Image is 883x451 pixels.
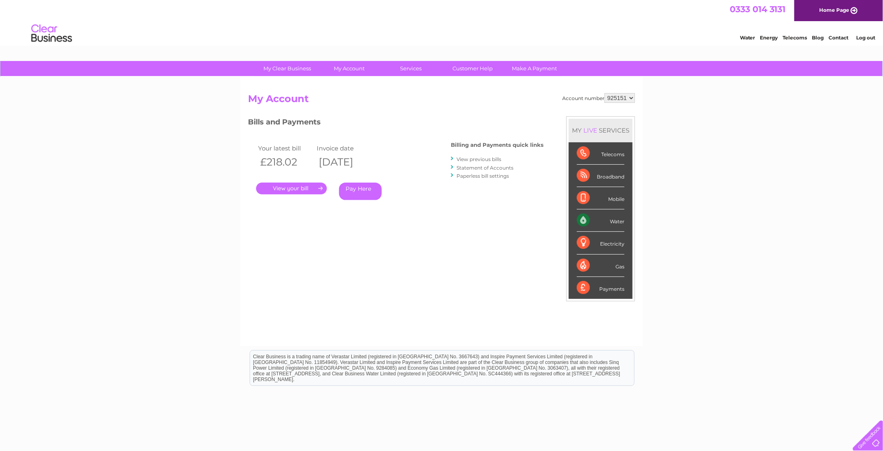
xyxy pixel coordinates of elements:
a: 0333 014 3131 [730,4,786,14]
h3: Bills and Payments [248,116,544,131]
a: Energy [760,35,778,41]
a: Services [378,61,445,76]
div: Broadband [577,165,624,187]
div: MY SERVICES [569,119,633,142]
div: Clear Business is a trading name of Verastar Limited (registered in [GEOGRAPHIC_DATA] No. 3667643... [250,4,634,39]
div: Gas [577,255,624,277]
th: £218.02 [256,154,315,170]
a: Log out [856,35,875,41]
a: My Clear Business [254,61,321,76]
img: logo.png [31,21,72,46]
a: Water [740,35,755,41]
a: Make A Payment [501,61,568,76]
a: Telecoms [783,35,807,41]
h2: My Account [248,93,635,109]
div: LIVE [582,126,599,134]
div: Payments [577,277,624,299]
h4: Billing and Payments quick links [451,142,544,148]
div: Telecoms [577,142,624,165]
a: Statement of Accounts [457,165,513,171]
a: Contact [829,35,849,41]
a: . [256,183,327,194]
a: Paperless bill settings [457,173,509,179]
a: Blog [812,35,824,41]
div: Water [577,209,624,232]
a: My Account [316,61,383,76]
a: Customer Help [439,61,507,76]
th: [DATE] [315,154,373,170]
td: Your latest bill [256,143,315,154]
a: Pay Here [339,183,382,200]
div: Electricity [577,232,624,254]
a: View previous bills [457,156,501,162]
div: Account number [562,93,635,103]
div: Mobile [577,187,624,209]
td: Invoice date [315,143,373,154]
